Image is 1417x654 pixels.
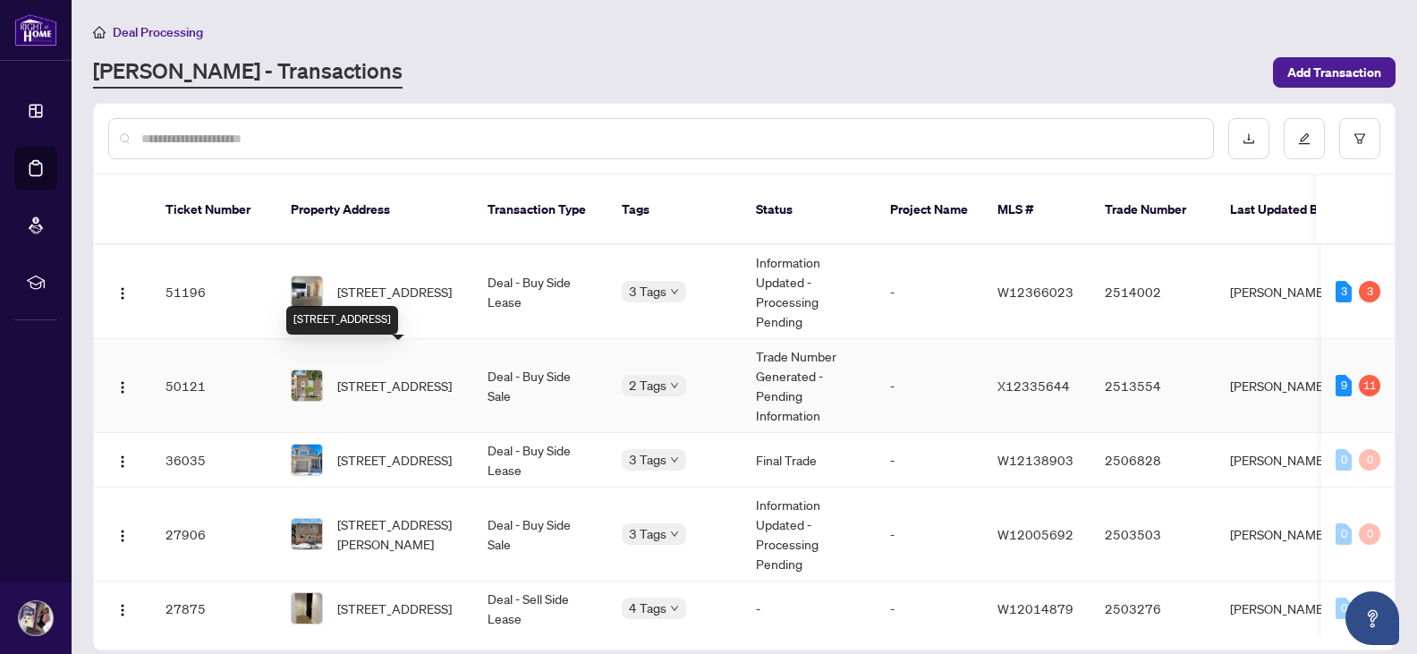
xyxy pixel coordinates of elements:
[1090,582,1216,636] td: 2503276
[1090,488,1216,582] td: 2503503
[876,582,983,636] td: -
[742,245,876,339] td: Information Updated - Processing Pending
[1216,245,1350,339] td: [PERSON_NAME]
[997,452,1073,468] span: W12138903
[292,519,322,549] img: thumbnail-img
[997,284,1073,300] span: W12366023
[473,433,607,488] td: Deal - Buy Side Lease
[1336,598,1352,619] div: 0
[151,175,276,245] th: Ticket Number
[1090,175,1216,245] th: Trade Number
[1216,582,1350,636] td: [PERSON_NAME]
[1353,132,1366,145] span: filter
[629,449,666,470] span: 3 Tags
[115,603,130,617] img: Logo
[876,339,983,433] td: -
[1336,523,1352,545] div: 0
[1339,118,1380,159] button: filter
[670,604,679,613] span: down
[876,488,983,582] td: -
[337,599,452,618] span: [STREET_ADDRESS]
[629,598,666,618] span: 4 Tags
[151,339,276,433] td: 50121
[876,433,983,488] td: -
[292,276,322,307] img: thumbnail-img
[93,26,106,38] span: home
[997,378,1070,394] span: X12335644
[286,306,398,335] div: [STREET_ADDRESS]
[1090,339,1216,433] td: 2513554
[337,282,452,302] span: [STREET_ADDRESS]
[1345,591,1399,645] button: Open asap
[1336,281,1352,302] div: 3
[1298,132,1311,145] span: edit
[276,175,473,245] th: Property Address
[1090,245,1216,339] td: 2514002
[876,245,983,339] td: -
[108,446,137,474] button: Logo
[1243,132,1255,145] span: download
[1228,118,1269,159] button: download
[473,175,607,245] th: Transaction Type
[337,450,452,470] span: [STREET_ADDRESS]
[19,601,53,635] img: Profile Icon
[115,286,130,301] img: Logo
[337,514,459,554] span: [STREET_ADDRESS][PERSON_NAME]
[983,175,1090,245] th: MLS #
[1359,375,1380,396] div: 11
[292,370,322,401] img: thumbnail-img
[629,281,666,302] span: 3 Tags
[670,381,679,390] span: down
[1359,449,1380,471] div: 0
[473,488,607,582] td: Deal - Buy Side Sale
[1216,175,1350,245] th: Last Updated By
[1216,433,1350,488] td: [PERSON_NAME]
[670,455,679,464] span: down
[876,175,983,245] th: Project Name
[670,287,679,296] span: down
[742,339,876,433] td: Trade Number Generated - Pending Information
[151,488,276,582] td: 27906
[108,277,137,306] button: Logo
[629,375,666,395] span: 2 Tags
[108,520,137,548] button: Logo
[742,175,876,245] th: Status
[607,175,742,245] th: Tags
[473,245,607,339] td: Deal - Buy Side Lease
[115,454,130,469] img: Logo
[997,600,1073,616] span: W12014879
[108,371,137,400] button: Logo
[473,339,607,433] td: Deal - Buy Side Sale
[997,526,1073,542] span: W12005692
[151,433,276,488] td: 36035
[1284,118,1325,159] button: edit
[1273,57,1396,88] button: Add Transaction
[115,529,130,543] img: Logo
[1359,523,1380,545] div: 0
[473,582,607,636] td: Deal - Sell Side Lease
[670,530,679,539] span: down
[1287,58,1381,87] span: Add Transaction
[1336,449,1352,471] div: 0
[742,488,876,582] td: Information Updated - Processing Pending
[151,582,276,636] td: 27875
[629,523,666,544] span: 3 Tags
[151,245,276,339] td: 51196
[742,582,876,636] td: -
[1359,281,1380,302] div: 3
[1216,339,1350,433] td: [PERSON_NAME]
[337,376,452,395] span: [STREET_ADDRESS]
[108,594,137,623] button: Logo
[1090,433,1216,488] td: 2506828
[115,380,130,395] img: Logo
[14,13,57,47] img: logo
[1216,488,1350,582] td: [PERSON_NAME]
[113,24,203,40] span: Deal Processing
[1336,375,1352,396] div: 9
[292,445,322,475] img: thumbnail-img
[93,56,403,89] a: [PERSON_NAME] - Transactions
[742,433,876,488] td: Final Trade
[292,593,322,624] img: thumbnail-img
